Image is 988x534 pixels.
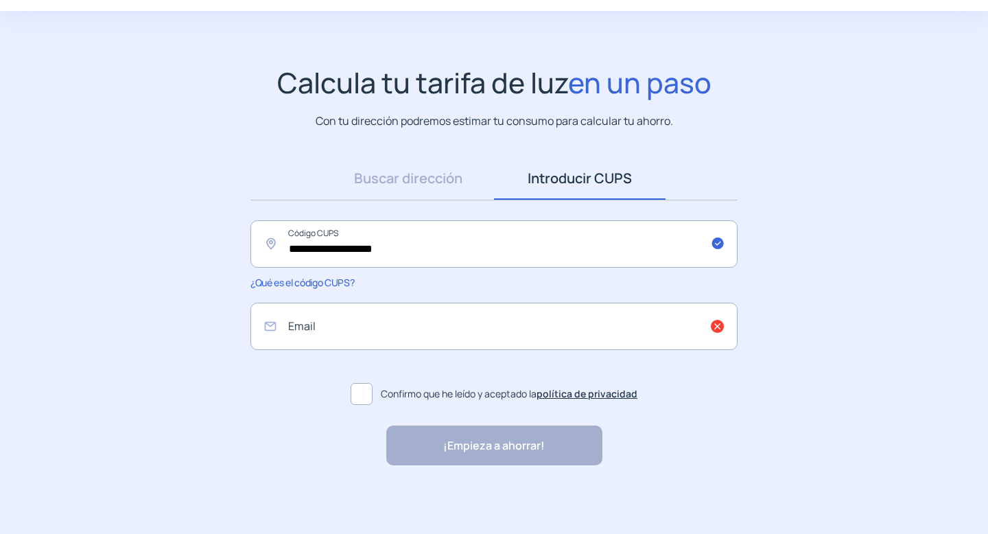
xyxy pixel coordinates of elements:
[277,66,711,100] h1: Calcula tu tarifa de luz
[322,157,494,200] a: Buscar dirección
[494,157,666,200] a: Introducir CUPS
[381,386,637,402] span: Confirmo que he leído y aceptado la
[316,113,673,130] p: Con tu dirección podremos estimar tu consumo para calcular tu ahorro.
[537,387,637,400] a: política de privacidad
[250,276,354,289] span: ¿Qué es el código CUPS?
[568,63,711,102] span: en un paso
